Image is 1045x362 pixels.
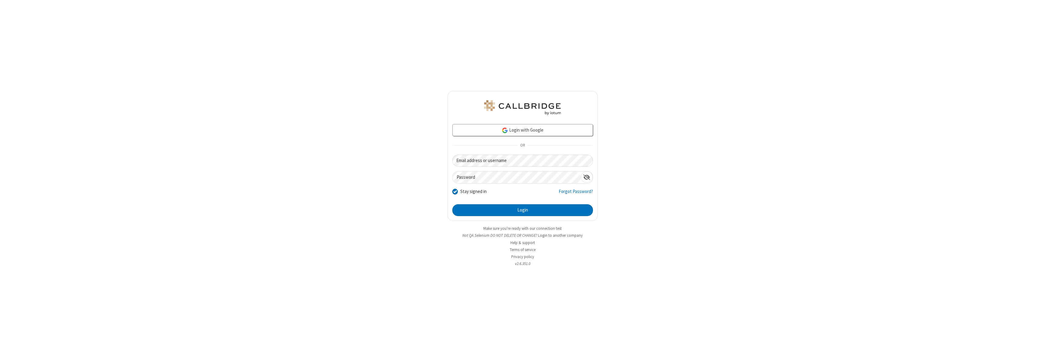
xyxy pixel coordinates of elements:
a: Privacy policy [511,254,534,259]
a: Help & support [510,240,535,245]
a: Make sure you're ready with our connection test [483,226,562,231]
input: Email address or username [452,155,593,167]
a: Terms of service [510,247,536,252]
li: Not QA Selenium DO NOT DELETE OR CHANGE? [447,233,598,238]
label: Stay signed in [460,188,487,195]
a: Forgot Password? [559,188,593,200]
li: v2.6.351.0 [447,261,598,267]
span: OR [518,141,527,150]
img: QA Selenium DO NOT DELETE OR CHANGE [483,100,562,115]
iframe: Chat [1030,346,1040,358]
div: Show password [581,171,593,183]
button: Login to another company [538,233,583,238]
input: Password [453,171,581,183]
img: google-icon.png [502,127,508,134]
button: Login [452,204,593,216]
a: Login with Google [452,124,593,136]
